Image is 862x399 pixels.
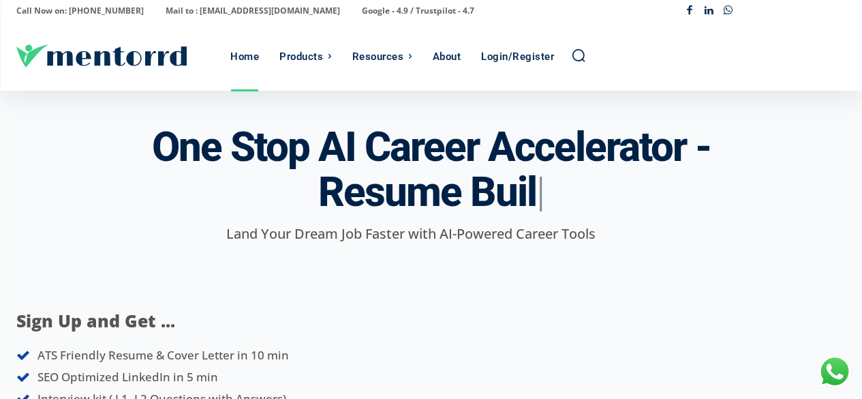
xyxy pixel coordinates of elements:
[16,44,224,68] a: Logo
[279,23,323,91] div: Products
[719,1,739,21] a: Whatsapp
[433,23,461,91] div: About
[37,369,218,385] span: SEO Optimized LinkedIn in 5 min
[16,1,144,20] p: Call Now on: [PHONE_NUMBER]
[699,1,719,21] a: Linkedin
[481,23,554,91] div: Login/Register
[571,48,586,63] a: Search
[16,308,374,334] p: Sign Up and Get ...
[818,355,852,389] div: Chat with Us
[362,1,474,20] p: Google - 4.9 / Trustpilot - 4.7
[37,347,289,363] span: ATS Friendly Resume & Cover Letter in 10 min
[680,1,700,21] a: Facebook
[273,23,339,91] a: Products
[230,23,259,91] div: Home
[352,23,404,91] div: Resources
[426,23,468,91] a: About
[536,168,544,216] span: |
[345,23,419,91] a: Resources
[318,168,536,216] span: Resume Buil
[152,125,711,215] h3: One Stop AI Career Accelerator -
[166,1,340,20] p: Mail to : [EMAIL_ADDRESS][DOMAIN_NAME]
[16,224,805,244] p: Land Your Dream Job Faster with AI-Powered Career Tools
[224,23,266,91] a: Home
[474,23,561,91] a: Login/Register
